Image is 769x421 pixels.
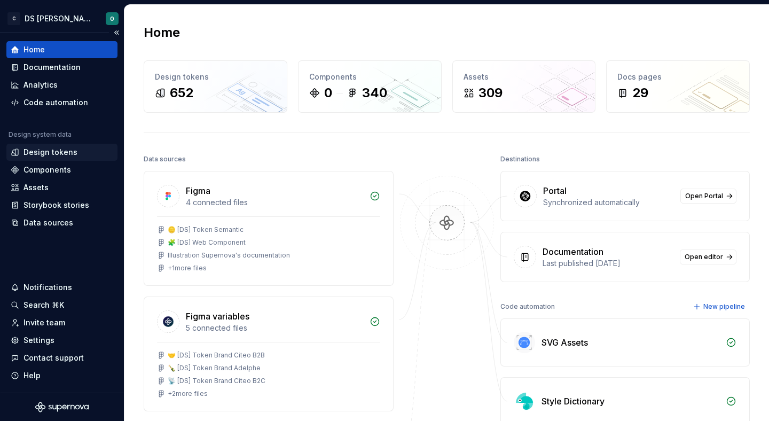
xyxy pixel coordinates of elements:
[35,402,89,412] svg: Supernova Logo
[9,130,72,139] div: Design system data
[543,258,674,269] div: Last published [DATE]
[543,197,674,208] div: Synchronized automatically
[168,264,207,272] div: + 1 more files
[6,144,117,161] a: Design tokens
[543,245,603,258] div: Documentation
[500,152,540,167] div: Destinations
[542,395,605,408] div: Style Dictionary
[186,184,210,197] div: Figma
[168,389,208,398] div: + 2 more files
[6,76,117,93] a: Analytics
[186,323,363,333] div: 5 connected files
[23,317,65,328] div: Invite team
[500,299,555,314] div: Code automation
[186,310,249,323] div: Figma variables
[144,297,394,411] a: Figma variables5 connected files🤝 [DS] Token Brand Citeo B2B🍾 [DS] Token Brand Adelphe📡 [DS] Toke...
[168,351,265,360] div: 🤝 [DS] Token Brand Citeo B2B
[452,60,596,113] a: Assets309
[168,225,244,234] div: 🪙 [DS] Token Semantic
[542,336,588,349] div: SVG Assets
[23,44,45,55] div: Home
[362,84,387,102] div: 340
[168,251,290,260] div: Illustration Supernova's documentation
[6,367,117,384] button: Help
[110,14,114,23] div: O
[6,314,117,331] a: Invite team
[2,7,122,30] button: CDS [PERSON_NAME]O
[6,94,117,111] a: Code automation
[617,72,739,82] div: Docs pages
[23,353,84,363] div: Contact support
[680,189,736,204] a: Open Portal
[170,84,193,102] div: 652
[144,152,186,167] div: Data sources
[6,197,117,214] a: Storybook stories
[685,192,723,200] span: Open Portal
[23,97,88,108] div: Code automation
[144,171,394,286] a: Figma4 connected files🪙 [DS] Token Semantic🧩 [DS] Web ComponentIllustration Supernova's documenta...
[168,377,265,385] div: 📡 [DS] Token Brand Citeo B2C
[23,300,64,310] div: Search ⌘K
[632,84,648,102] div: 29
[25,13,93,24] div: DS [PERSON_NAME]
[6,59,117,76] a: Documentation
[23,80,58,90] div: Analytics
[6,349,117,367] button: Contact support
[144,60,287,113] a: Design tokens652
[23,217,73,228] div: Data sources
[680,250,736,264] a: Open editor
[324,84,332,102] div: 0
[23,62,81,73] div: Documentation
[23,370,41,381] div: Help
[109,25,124,40] button: Collapse sidebar
[23,182,49,193] div: Assets
[6,214,117,231] a: Data sources
[23,200,89,210] div: Storybook stories
[606,60,750,113] a: Docs pages29
[6,279,117,296] button: Notifications
[685,253,723,261] span: Open editor
[6,161,117,178] a: Components
[168,364,261,372] div: 🍾 [DS] Token Brand Adelphe
[7,12,20,25] div: C
[23,165,71,175] div: Components
[186,197,363,208] div: 4 connected files
[6,332,117,349] a: Settings
[478,84,503,102] div: 309
[309,72,430,82] div: Components
[23,147,77,158] div: Design tokens
[6,179,117,196] a: Assets
[690,299,750,314] button: New pipeline
[464,72,585,82] div: Assets
[23,335,54,346] div: Settings
[144,24,180,41] h2: Home
[23,282,72,293] div: Notifications
[543,184,567,197] div: Portal
[703,302,745,311] span: New pipeline
[6,41,117,58] a: Home
[298,60,442,113] a: Components0340
[6,297,117,314] button: Search ⌘K
[155,72,276,82] div: Design tokens
[168,238,246,247] div: 🧩 [DS] Web Component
